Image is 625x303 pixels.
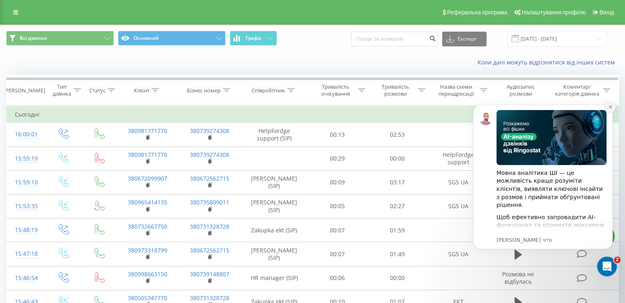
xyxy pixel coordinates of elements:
td: 00:13 [308,123,367,147]
td: [PERSON_NAME] (SIP) [241,170,308,194]
td: 00:06 [308,266,367,290]
a: 380973318799 [128,246,167,254]
a: 380672562715 [190,246,229,254]
span: 2 [614,257,620,263]
a: 380981771770 [128,127,167,135]
a: 380731328728 [190,294,229,302]
div: Статус [89,87,106,94]
div: 15:47:18 [15,246,37,262]
span: Вихід [600,9,614,16]
div: 15:53:35 [15,198,37,214]
td: 02:53 [367,123,427,147]
td: 00:07 [308,218,367,242]
span: Реферальна програма [447,9,507,16]
a: 380732667750 [128,223,167,230]
td: HR manager (SIP) [241,266,308,290]
td: SGS UA [427,170,489,194]
div: Тривалість очікування [315,83,356,97]
div: Коментар/категорія дзвінка [553,83,601,97]
a: 380739274308 [190,127,229,135]
button: Всі дзвінки [6,31,114,46]
td: 00:00 [367,266,427,290]
td: Сьогодні [7,106,619,123]
a: 380981771770 [128,151,167,158]
td: HelpFordge support (SIP) [241,123,308,147]
div: 16:00:01 [15,126,37,142]
div: 15:59:19 [15,151,37,167]
td: 00:00 [367,147,427,170]
button: Основний [118,31,226,46]
span: Всі дзвінки [20,35,47,41]
td: 01:59 [367,218,427,242]
div: 15:59:10 [15,174,37,191]
div: 15:46:54 [15,270,37,286]
td: 00:07 [308,242,367,266]
td: SGS UA [427,194,489,218]
span: Графік [246,35,262,41]
div: Клієнт [134,87,150,94]
td: SGS UA [427,242,489,266]
a: 380998663150 [128,270,167,278]
button: Графік [230,31,277,46]
div: Аудіозапис розмови [497,83,545,97]
input: Пошук за номером [351,32,438,46]
div: [PERSON_NAME] [4,87,45,94]
a: 380731328728 [190,223,229,230]
td: 03:17 [367,170,427,194]
td: [PERSON_NAME] (SIP) [241,194,308,218]
a: Коли дані можуть відрізнятися вiд інших систем [477,58,619,66]
td: HelpFordge support [427,147,489,170]
a: 380965414135 [128,198,167,206]
span: Налаштування профілю [521,9,586,16]
div: Тип дзвінка [52,83,71,97]
td: 00:09 [308,170,367,194]
a: 380505347770 [128,294,167,302]
td: 02:27 [367,194,427,218]
a: 380739274308 [190,151,229,158]
button: Експорт [442,32,487,46]
div: 15:48:19 [15,222,37,238]
div: Тривалість розмови [375,83,416,97]
a: 380672562715 [190,174,229,182]
td: 00:05 [308,194,367,218]
div: Назва схеми переадресації [435,83,478,97]
td: 00:29 [308,147,367,170]
td: Zakupka ekt (SIP) [241,218,308,242]
div: Бізнес номер [187,87,221,94]
div: Співробітник [251,87,285,94]
a: 380672099907 [128,174,167,182]
iframe: Intercom notifications сообщение [461,92,625,281]
td: 01:49 [367,242,427,266]
a: 380735809011 [190,198,229,206]
a: 380739148807 [190,270,229,278]
iframe: Intercom live chat [597,257,617,276]
td: [PERSON_NAME] (SIP) [241,242,308,266]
